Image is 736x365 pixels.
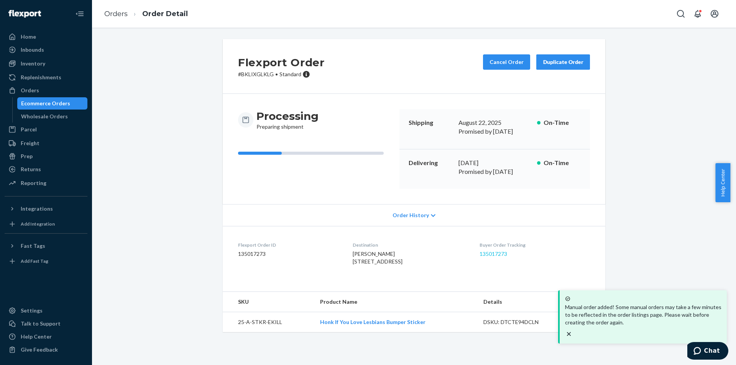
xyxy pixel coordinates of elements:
h3: Processing [256,109,319,123]
p: Promised by [DATE] [458,167,531,176]
div: DSKU: DTCTE94DCLN [483,318,555,326]
div: Fast Tags [21,242,45,250]
svg: close toast [565,330,573,338]
div: Give Feedback [21,346,58,354]
span: • [275,71,278,77]
a: Freight [5,137,87,149]
a: Parcel [5,123,87,136]
div: Home [21,33,36,41]
th: Details [477,292,562,312]
button: Open account menu [707,6,722,21]
a: Order Detail [142,10,188,18]
p: Shipping [409,118,452,127]
a: Prep [5,150,87,162]
button: Fast Tags [5,240,87,252]
a: Orders [5,84,87,97]
div: Add Fast Tag [21,258,48,264]
div: Prep [21,152,33,160]
a: Home [5,31,87,43]
div: Add Integration [21,221,55,227]
button: Open Search Box [673,6,688,21]
a: Ecommerce Orders [17,97,88,110]
div: Preparing shipment [256,109,319,131]
span: Standard [279,71,301,77]
dt: Flexport Order ID [238,242,340,248]
div: Replenishments [21,74,61,81]
button: Integrations [5,203,87,215]
button: Talk to Support [5,318,87,330]
a: Honk If You Love Lesbians Bumper Sticker [320,319,426,325]
p: Manual order added! Some manual orders may take a few minutes to be reflected in the order listin... [565,303,721,326]
dd: 135017273 [238,250,340,258]
div: Talk to Support [21,320,61,327]
div: Freight [21,139,39,147]
a: Inventory [5,57,87,70]
p: # BKLIXGLKLG [238,70,325,78]
div: Reporting [21,179,46,187]
a: Wholesale Orders [17,110,88,123]
div: Ecommerce Orders [21,100,70,107]
div: Orders [21,87,39,94]
span: [PERSON_NAME] [STREET_ADDRESS] [353,250,402,265]
iframe: Opens a widget where you can chat to one of our agents [687,342,728,361]
a: Reporting [5,177,87,189]
div: Settings [21,307,43,314]
a: Add Integration [5,218,87,230]
a: Settings [5,304,87,317]
td: 25-A-STKR-EKILL [223,312,314,332]
h2: Flexport Order [238,54,325,70]
th: SKU [223,292,314,312]
span: Order History [393,211,429,219]
ol: breadcrumbs [98,3,194,25]
div: August 22, 2025 [458,118,531,127]
div: Help Center [21,333,52,340]
p: On-Time [544,118,581,127]
button: Cancel Order [483,54,530,70]
img: Flexport logo [8,10,41,18]
a: Returns [5,163,87,175]
a: Inbounds [5,44,87,56]
a: Add Fast Tag [5,255,87,267]
button: Give Feedback [5,344,87,356]
button: Help Center [715,163,730,202]
a: 135017273 [480,250,507,257]
p: Promised by [DATE] [458,127,531,136]
a: Orders [104,10,128,18]
p: On-Time [544,159,581,167]
th: Product Name [314,292,478,312]
div: Duplicate Order [543,58,583,66]
div: Integrations [21,205,53,213]
a: Replenishments [5,71,87,83]
dt: Destination [353,242,467,248]
p: Delivering [409,159,452,167]
div: Inventory [21,60,45,67]
button: Open notifications [690,6,705,21]
div: [DATE] [458,159,531,167]
button: Close Navigation [72,6,87,21]
div: Wholesale Orders [21,113,68,120]
div: Returns [21,165,41,173]
a: Help Center [5,331,87,343]
div: Parcel [21,126,37,133]
dt: Buyer Order Tracking [480,242,590,248]
button: Duplicate Order [536,54,590,70]
div: Inbounds [21,46,44,54]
